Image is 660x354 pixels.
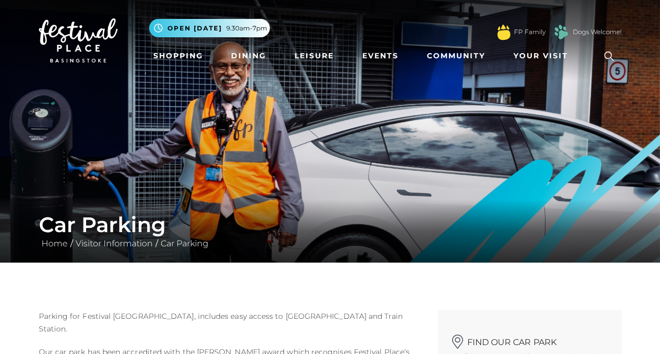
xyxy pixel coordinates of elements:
[573,27,622,37] a: Dogs Welcome!
[514,50,568,61] span: Your Visit
[149,19,270,37] button: Open [DATE] 9.30am-7pm
[227,46,270,66] a: Dining
[158,238,211,248] a: Car Parking
[31,212,630,250] div: / /
[39,18,118,63] img: Festival Place Logo
[226,24,267,33] span: 9.30am-7pm
[39,212,622,237] h1: Car Parking
[167,24,222,33] span: Open [DATE]
[39,311,403,334] span: Parking for Festival [GEOGRAPHIC_DATA], includes easy access to [GEOGRAPHIC_DATA] and Train Station.
[509,46,578,66] a: Your Visit
[73,238,155,248] a: Visitor Information
[290,46,338,66] a: Leisure
[514,27,546,37] a: FP Family
[149,46,207,66] a: Shopping
[39,238,70,248] a: Home
[358,46,403,66] a: Events
[423,46,489,66] a: Community
[454,331,606,347] h2: Find our car park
